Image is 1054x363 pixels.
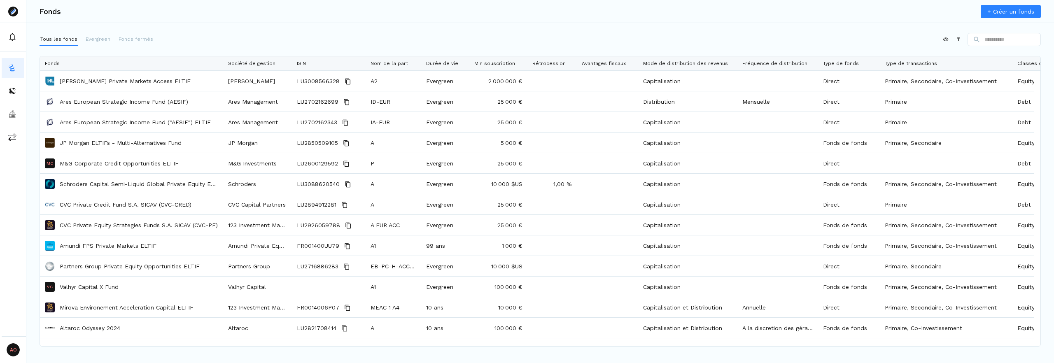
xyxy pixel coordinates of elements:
[818,91,880,112] div: Direct
[818,71,880,91] div: Direct
[737,318,818,338] div: A la discretion des gérants
[638,215,737,235] div: Capitalisation
[638,277,737,297] div: Capitalisation
[638,174,737,194] div: Capitalisation
[880,112,1012,132] div: Primaire
[737,91,818,112] div: Mensuelle
[981,5,1041,18] a: + Créer un fonds
[366,235,421,256] div: A1
[469,91,527,112] div: 25 000 €
[823,60,859,66] span: Type de fonds
[343,77,353,86] button: Copy
[223,297,292,317] div: 123 Investment Managers
[421,194,469,214] div: Evergreen
[880,297,1012,317] div: Primaire, Secondaire, Co-Investissement
[366,215,421,235] div: A EUR ACC
[582,60,626,66] span: Avantages fiscaux
[638,133,737,153] div: Capitalisation
[421,215,469,235] div: Evergreen
[818,174,880,194] div: Fonds de fonds
[469,133,527,153] div: 5 000 €
[469,235,527,256] div: 1 000 €
[297,339,338,359] span: FR001400RYX5
[469,256,527,276] div: 10 000 $US
[60,98,188,106] a: Ares European Strategic Income Fund (AESIF)
[223,174,292,194] div: Schroders
[885,60,937,66] span: Type de transactions
[880,174,1012,194] div: Primaire, Secondaire, Co-Investissement
[45,200,55,209] img: CVC Private Credit Fund S.A. SICAV (CVC-CRED)
[60,200,191,209] a: CVC Private Credit Fund S.A. SICAV (CVC-CRED)
[421,71,469,91] div: Evergreen
[223,133,292,153] div: JP Morgan
[297,92,338,112] span: LU2702162699
[366,297,421,317] div: MEAC 1 A4
[371,60,408,66] span: Nom de la part
[818,297,880,317] div: Direct
[366,71,421,91] div: A2
[343,179,353,189] button: Copy
[469,153,527,173] div: 25 000 €
[297,174,340,194] span: LU3088620540
[86,35,110,43] p: Evergreen
[638,297,737,317] div: Capitalisation et Distribution
[421,277,469,297] div: Evergreen
[638,71,737,91] div: Capitalisation
[40,35,77,43] p: Tous les fonds
[45,60,60,66] span: Fonds
[60,303,194,312] a: Mirova Environement Acceleration Capital ELTIF
[45,76,55,86] img: Hamilton Lane Private Markets Access ELTIF
[343,241,352,251] button: Copy
[8,87,16,95] img: distributors
[223,112,292,132] div: Ares Management
[60,221,218,229] p: CVC Private Equity Strategies Funds S.A. SICAV (CVC-PE)
[818,112,880,132] div: Direct
[60,180,218,188] a: Schroders Capital Semi-Liquid Global Private Equity ELTIF
[343,221,353,230] button: Copy
[421,338,469,358] div: Evergreen
[742,60,807,66] span: Fréquence de distribution
[421,153,469,173] div: Evergreen
[818,133,880,153] div: Fonds de fonds
[469,71,527,91] div: 2 000 000 €
[45,179,55,189] img: Schroders Capital Semi-Liquid Global Private Equity ELTIF
[297,298,339,318] span: FR0014006P07
[638,318,737,338] div: Capitalisation et Distribution
[60,118,211,126] a: Ares European Strategic Income Fund ("AESIF") ELTIF
[880,215,1012,235] div: Primaire, Secondaire, Co-Investissement
[880,194,1012,214] div: Primaire
[2,104,24,124] a: asset-managers
[60,283,119,291] a: Valhyr Capital X Fund
[469,318,527,338] div: 100 000 €
[426,60,458,66] span: Durée de vie
[297,154,338,174] span: LU2600129592
[40,8,61,15] h3: Fonds
[880,235,1012,256] div: Primaire, Secondaire, Co-Investissement
[638,194,737,214] div: Capitalisation
[469,112,527,132] div: 25 000 €
[228,60,275,66] span: Société de gestion
[469,277,527,297] div: 100 000 €
[818,215,880,235] div: Fonds de fonds
[469,297,527,317] div: 10 000 €
[341,138,351,148] button: Copy
[532,60,566,66] span: Rétrocession
[297,71,340,91] span: LU3008566328
[45,97,55,107] img: Ares European Strategic Income Fund (AESIF)
[2,81,24,101] button: distributors
[638,235,737,256] div: Capitalisation
[297,112,337,133] span: LU2702162343
[7,343,20,356] span: AO
[469,174,527,194] div: 10 000 $US
[818,277,880,297] div: Fonds de fonds
[2,127,24,147] button: commissions
[297,60,306,66] span: ISIN
[40,33,78,46] button: Tous les fonds
[366,153,421,173] div: P
[737,297,818,317] div: Annuelle
[366,194,421,214] div: A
